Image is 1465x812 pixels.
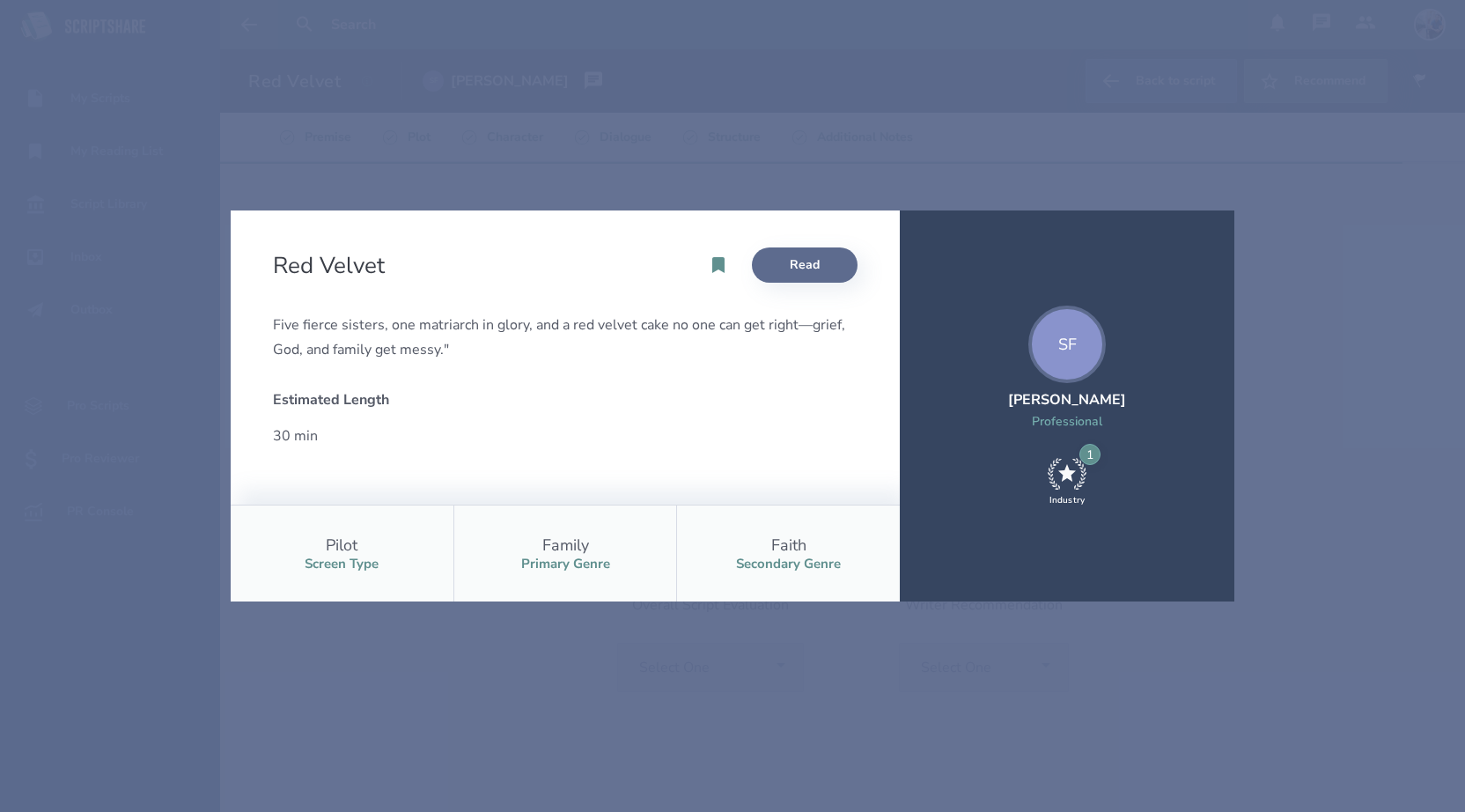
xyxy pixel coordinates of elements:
[1028,306,1106,383] div: SF
[771,535,806,556] div: Faith
[326,535,357,556] div: Pilot
[521,556,610,572] div: Primary Genre
[273,250,392,281] h2: Red Velvet
[1008,306,1126,451] a: SF[PERSON_NAME]Professional
[752,247,858,283] a: Read
[1049,494,1085,506] div: Industry
[305,556,379,572] div: Screen Type
[273,313,858,362] div: Five fierce sisters, one matriarch in glory, and a red velvet cake no one can get right—grief, Go...
[1079,444,1101,465] div: 1
[1048,458,1086,506] div: 1 Industry Recommend
[736,556,841,572] div: Secondary Genre
[273,390,551,410] div: Estimated Length
[273,424,551,448] div: 30 min
[1008,390,1126,410] div: [PERSON_NAME]
[1008,413,1126,430] div: Professional
[542,535,589,556] div: Family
